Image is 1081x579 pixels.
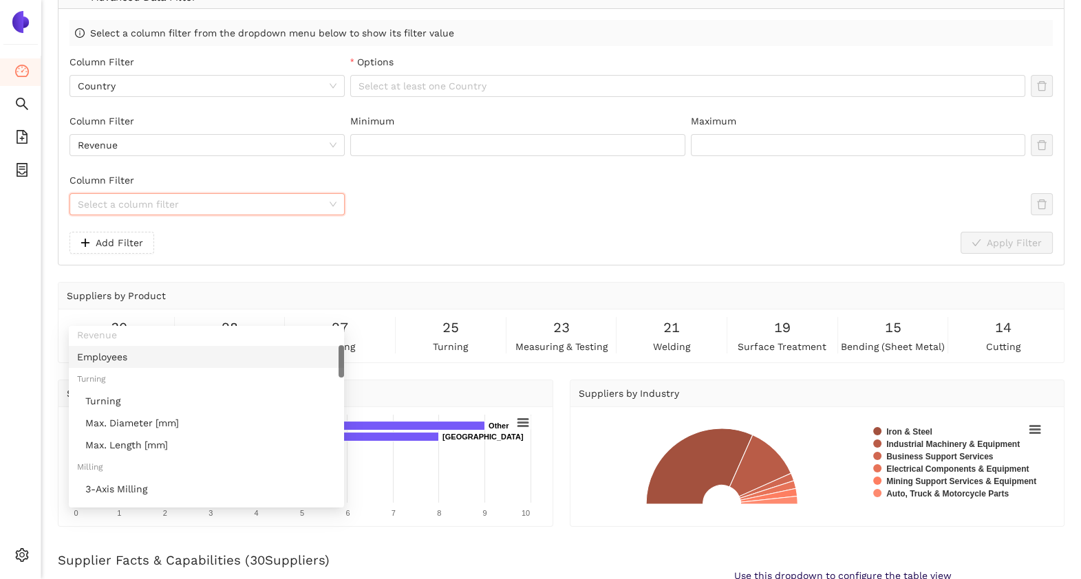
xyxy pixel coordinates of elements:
text: 5 [300,509,304,517]
span: setting [15,543,29,571]
span: bending (sheet metal) [841,339,945,354]
text: Mining Support Services & Equipment [886,477,1036,486]
text: 3 [208,509,213,517]
span: info-circle [75,28,85,38]
text: Iron & Steel [886,427,932,437]
div: Employees [77,349,336,364]
label: Maximum [691,113,736,129]
text: 10 [522,509,530,517]
span: Add Filter [96,235,143,250]
img: Logo [10,11,32,33]
span: 28 [222,317,238,338]
text: 4 [255,509,259,517]
text: [GEOGRAPHIC_DATA] [442,433,524,441]
text: Electrical Components & Equipment [886,464,1029,474]
span: dashboard [15,59,29,87]
span: 19 [774,317,791,338]
text: 7 [392,509,396,517]
button: delete [1031,75,1053,97]
button: checkApply Filter [961,232,1053,254]
div: Max. Diameter [mm] [69,412,344,434]
text: 9 [483,509,487,517]
span: Suppliers by Industry [579,388,679,399]
div: Turning [85,393,336,408]
span: turning [433,339,468,354]
span: 25 [442,317,459,338]
span: 15 [885,317,901,338]
div: Turning [69,368,344,390]
div: 5-Axis Milling [85,503,336,518]
text: Auto, Truck & Motorcycle Parts [886,489,1009,499]
text: 0 [74,509,78,517]
div: Employees [69,346,344,368]
div: Milling [69,456,344,478]
input: Maximum [692,135,1025,155]
span: Select a column filter from the dropdown menu below to show its filter value [90,25,454,41]
text: Business Support Services [886,452,994,461]
span: Revenue [78,135,336,155]
span: search [15,92,29,120]
span: 30 [111,317,127,338]
label: Column Filter [69,113,134,129]
div: 3-Axis Milling [69,478,344,500]
label: Minimum [350,113,394,129]
h3: Supplier Facts & Capabilities ( 30 Suppliers) [58,551,1064,569]
div: Turning [69,390,344,412]
input: Minimum [351,135,685,155]
span: measuring & testing [515,339,608,354]
span: Suppliers by Product [67,290,166,301]
label: Column Filter [69,54,134,69]
div: Max. Length [mm] [69,434,344,456]
text: Industrial Machinery & Equipment [886,439,1020,449]
label: Options [350,54,393,69]
span: cutting [986,339,1020,354]
label: Column Filter [69,173,134,188]
div: 5-Axis Milling [69,500,344,522]
text: 8 [437,509,441,517]
span: file-add [15,125,29,153]
span: 27 [332,317,348,338]
span: surface treatment [738,339,826,354]
text: 6 [345,509,350,517]
button: delete [1031,134,1053,156]
span: Suppliers by Country [67,388,166,399]
div: Max. Diameter [mm] [85,415,336,430]
div: Revenue [77,327,336,342]
button: delete [1031,193,1053,215]
span: 23 [553,317,570,338]
span: welding [653,339,690,354]
text: 2 [163,509,167,517]
span: 21 [663,317,680,338]
text: Other [489,422,509,430]
span: container [15,158,29,186]
span: Country [78,76,336,96]
span: 14 [995,317,1012,338]
button: plusAdd Filter [69,232,154,254]
text: 1 [117,509,121,517]
div: 3-Axis Milling [85,481,336,496]
div: Revenue [69,324,344,346]
div: Max. Length [mm] [85,437,336,452]
span: plus [81,238,90,249]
